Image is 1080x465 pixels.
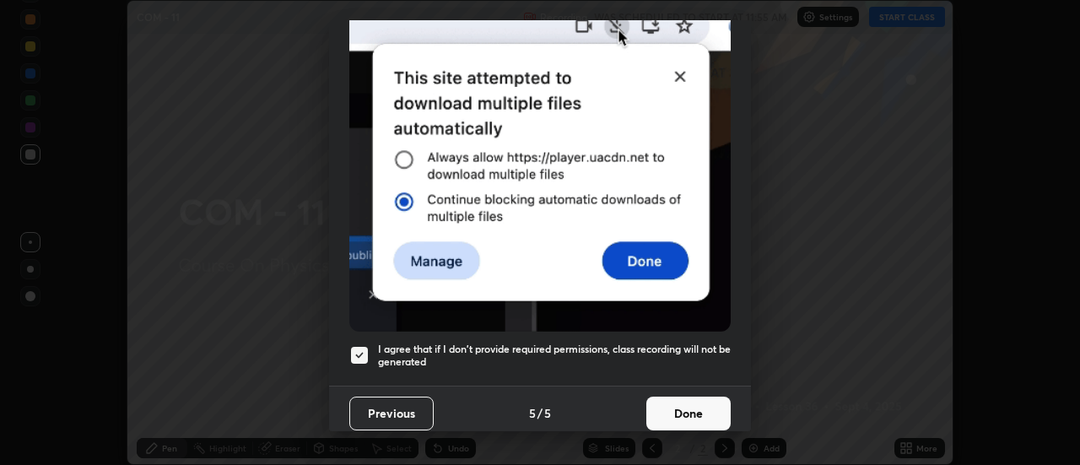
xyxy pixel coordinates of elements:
button: Done [646,397,731,430]
button: Previous [349,397,434,430]
h4: 5 [544,404,551,422]
h4: 5 [529,404,536,422]
h5: I agree that if I don't provide required permissions, class recording will not be generated [378,343,731,369]
h4: / [537,404,543,422]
